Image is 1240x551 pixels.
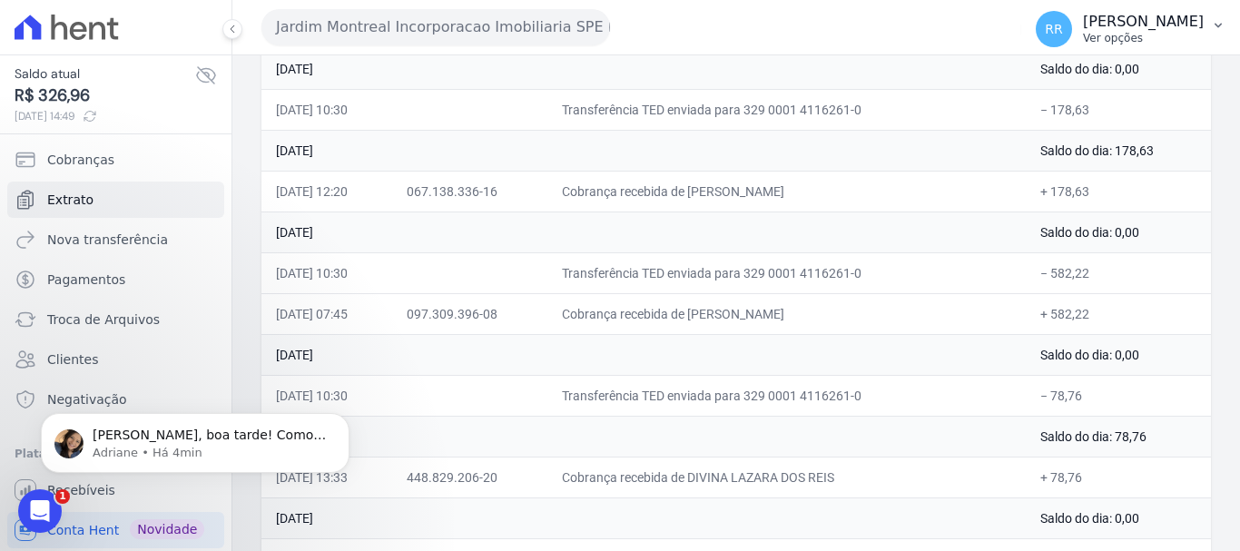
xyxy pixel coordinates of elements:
td: [DATE] [261,130,1026,171]
td: − 582,22 [1026,252,1211,293]
span: Nova transferência [47,231,168,249]
td: [DATE] [261,416,1026,457]
td: Transferência TED enviada para 329 0001 4116261-0 [547,89,1026,130]
p: [PERSON_NAME] [1083,13,1204,31]
span: 1 [55,489,70,504]
td: 097.309.396-08 [392,293,547,334]
span: Saldo atual [15,64,195,84]
span: Pagamentos [47,271,125,289]
a: Conta Hent Novidade [7,512,224,548]
button: RR [PERSON_NAME] Ver opções [1021,4,1240,54]
span: Cobranças [47,151,114,169]
td: Cobrança recebida de [PERSON_NAME] [547,293,1026,334]
td: 448.829.206-20 [392,457,547,497]
td: − 178,63 [1026,89,1211,130]
a: Extrato [7,182,224,218]
span: Extrato [47,191,93,209]
td: Saldo do dia: 178,63 [1026,130,1211,171]
td: Saldo do dia: 78,76 [1026,416,1211,457]
iframe: Intercom notifications mensagem [14,375,377,502]
td: [DATE] [261,497,1026,538]
td: [DATE] [261,48,1026,89]
button: Jardim Montreal Incorporacao Imobiliaria SPE LTDA [261,9,610,45]
a: Negativação [7,381,224,418]
td: [DATE] [261,334,1026,375]
p: Ver opções [1083,31,1204,45]
a: Pagamentos [7,261,224,298]
span: Clientes [47,350,98,369]
td: [DATE] 10:30 [261,89,392,130]
td: + 78,76 [1026,457,1211,497]
td: Cobrança recebida de DIVINA LAZARA DOS REIS [547,457,1026,497]
a: Cobranças [7,142,224,178]
td: [DATE] 12:20 [261,171,392,212]
iframe: Intercom live chat [18,489,62,533]
a: Recebíveis [7,472,224,508]
td: Cobrança recebida de [PERSON_NAME] [547,171,1026,212]
td: Saldo do dia: 0,00 [1026,334,1211,375]
a: Troca de Arquivos [7,301,224,338]
td: [DATE] [261,212,1026,252]
span: Conta Hent [47,521,119,539]
td: + 178,63 [1026,171,1211,212]
span: Troca de Arquivos [47,310,160,329]
td: − 78,76 [1026,375,1211,416]
td: + 582,22 [1026,293,1211,334]
td: Transferência TED enviada para 329 0001 4116261-0 [547,252,1026,293]
td: Saldo do dia: 0,00 [1026,212,1211,252]
a: Nova transferência [7,221,224,258]
span: R$ 326,96 [15,84,195,108]
td: Saldo do dia: 0,00 [1026,497,1211,538]
span: RR [1045,23,1062,35]
span: [DATE] 14:49 [15,108,195,124]
a: Clientes [7,341,224,378]
td: [DATE] 07:45 [261,293,392,334]
td: Transferência TED enviada para 329 0001 4116261-0 [547,375,1026,416]
td: [DATE] 10:30 [261,252,392,293]
td: 067.138.336-16 [392,171,547,212]
td: Saldo do dia: 0,00 [1026,48,1211,89]
span: Novidade [130,519,204,539]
